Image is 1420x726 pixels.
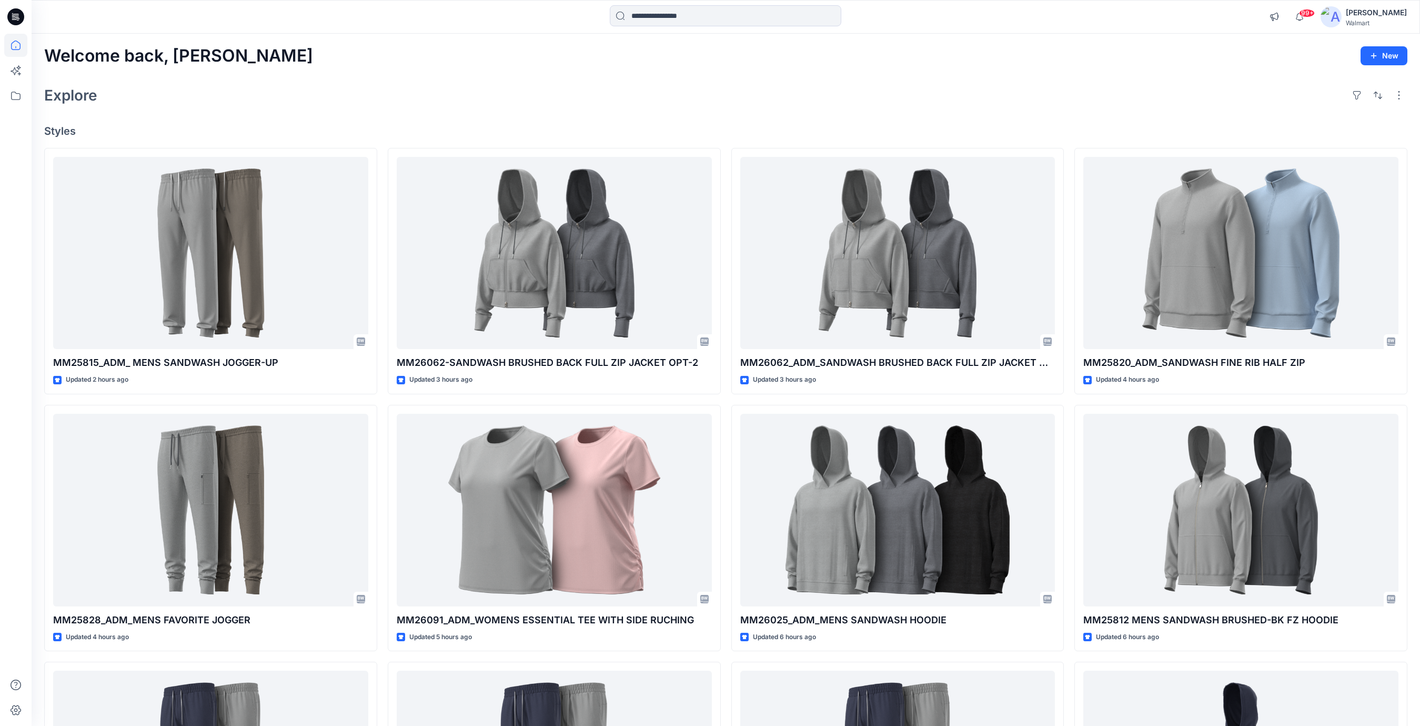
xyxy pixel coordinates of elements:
p: Updated 2 hours ago [66,374,128,385]
a: MM25812 MENS SANDWASH BRUSHED-BK FZ HOODIE [1083,414,1398,606]
a: MM25820_ADM_SANDWASH FINE RIB HALF ZIP [1083,157,1398,350]
h2: Explore [44,87,97,104]
p: MM26062_ADM_SANDWASH BRUSHED BACK FULL ZIP JACKET OPT-1 [740,355,1055,370]
p: Updated 4 hours ago [66,632,129,643]
p: Updated 6 hours ago [1096,632,1159,643]
a: MM26062-SANDWASH BRUSHED BACK FULL ZIP JACKET OPT-2 [397,157,712,350]
div: Walmart [1346,19,1407,27]
a: MM25828_ADM_MENS FAVORITE JOGGER [53,414,368,606]
img: avatar [1321,6,1342,27]
p: Updated 3 hours ago [409,374,472,385]
p: MM25828_ADM_MENS FAVORITE JOGGER [53,613,368,628]
p: MM26091_ADM_WOMENS ESSENTIAL TEE WITH SIDE RUCHING [397,613,712,628]
p: Updated 6 hours ago [753,632,816,643]
p: Updated 5 hours ago [409,632,472,643]
p: MM26062-SANDWASH BRUSHED BACK FULL ZIP JACKET OPT-2 [397,355,712,370]
a: MM25815_ADM_ MENS SANDWASH JOGGER-UP [53,157,368,350]
p: MM26025_ADM_MENS SANDWASH HOODIE [740,613,1055,628]
div: [PERSON_NAME] [1346,6,1407,19]
p: MM25820_ADM_SANDWASH FINE RIB HALF ZIP [1083,355,1398,370]
button: New [1361,46,1407,65]
h4: Styles [44,125,1407,137]
a: MM26025_ADM_MENS SANDWASH HOODIE [740,414,1055,606]
p: MM25815_ADM_ MENS SANDWASH JOGGER-UP [53,355,368,370]
a: MM26062_ADM_SANDWASH BRUSHED BACK FULL ZIP JACKET OPT-1 [740,157,1055,350]
h2: Welcome back, [PERSON_NAME] [44,46,313,66]
p: MM25812 MENS SANDWASH BRUSHED-BK FZ HOODIE [1083,613,1398,628]
p: Updated 4 hours ago [1096,374,1159,385]
span: 99+ [1299,9,1315,17]
a: MM26091_ADM_WOMENS ESSENTIAL TEE WITH SIDE RUCHING [397,414,712,606]
p: Updated 3 hours ago [753,374,816,385]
